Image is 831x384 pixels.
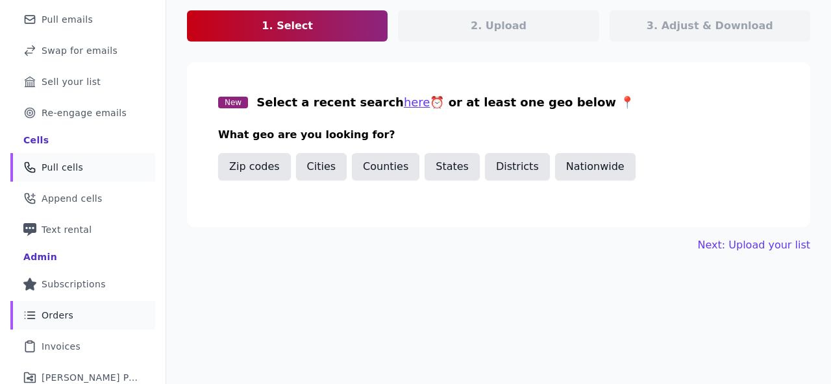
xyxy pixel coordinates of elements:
[42,106,127,119] span: Re-engage emails
[10,99,155,127] a: Re-engage emails
[647,18,773,34] p: 3. Adjust & Download
[10,215,155,244] a: Text rental
[218,153,291,180] button: Zip codes
[10,153,155,182] a: Pull cells
[10,67,155,96] a: Sell your list
[187,10,388,42] a: 1. Select
[42,161,83,174] span: Pull cells
[404,93,430,112] button: here
[42,309,73,322] span: Orders
[10,5,155,34] a: Pull emails
[42,44,118,57] span: Swap for emails
[42,371,140,384] span: [PERSON_NAME] Performance
[425,153,480,180] button: States
[42,340,81,353] span: Invoices
[42,278,106,291] span: Subscriptions
[698,237,810,253] button: Next: Upload your list
[42,75,101,88] span: Sell your list
[256,95,634,109] span: Select a recent search ⏰ or at least one geo below 📍
[296,153,347,180] button: Cities
[10,332,155,361] a: Invoices
[485,153,550,180] button: Districts
[42,13,93,26] span: Pull emails
[555,153,636,180] button: Nationwide
[42,223,92,236] span: Text rental
[352,153,419,180] button: Counties
[471,18,527,34] p: 2. Upload
[218,97,248,108] span: New
[23,250,57,263] div: Admin
[42,192,103,205] span: Append cells
[10,301,155,330] a: Orders
[218,127,779,143] h3: What geo are you looking for?
[10,184,155,213] a: Append cells
[10,36,155,65] a: Swap for emails
[23,134,49,147] div: Cells
[10,270,155,298] a: Subscriptions
[262,18,313,34] p: 1. Select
